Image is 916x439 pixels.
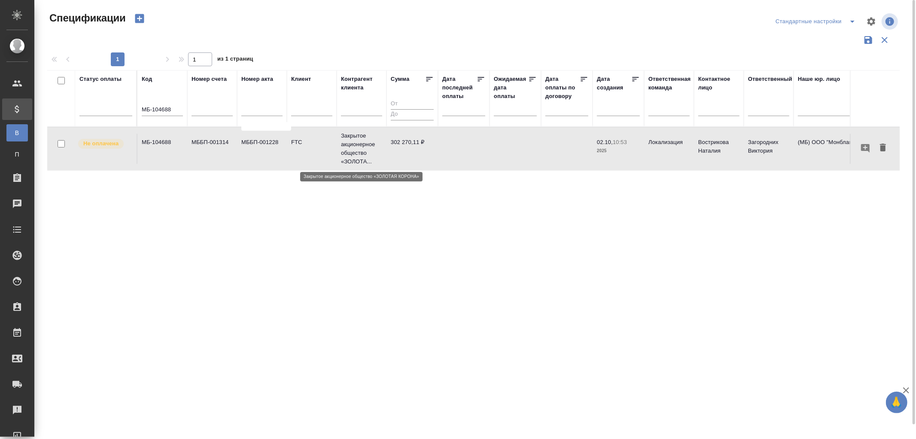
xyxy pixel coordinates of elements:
div: Код [142,75,152,83]
p: 2025 [597,147,640,155]
span: Спецификации [47,11,126,25]
td: (МБ) ООО "Монблан" [794,134,897,164]
div: Дата оплаты по договору [545,75,580,101]
span: П [11,150,24,159]
span: В [11,129,24,137]
span: Настроить таблицу [861,11,882,32]
span: Посмотреть информацию [882,13,900,30]
div: Контактное лицо [698,75,739,92]
td: Вострикова Наталия [694,134,744,164]
p: 10:53 [613,139,627,145]
div: Статус оплаты [79,75,122,83]
p: FTC [291,138,332,147]
button: Создать [129,11,150,26]
td: МБ-104688 [137,134,187,164]
div: Сумма [391,75,409,83]
td: 302 270,11 ₽ [386,134,438,164]
td: Локализация [644,134,694,164]
div: Дата создания [597,75,631,92]
input: От [391,99,434,110]
td: Загородних Виктория [744,134,794,164]
div: Номер счета [192,75,227,83]
a: В [6,124,28,141]
div: Контрагент клиента [341,75,382,92]
button: Сбросить фильтры [876,32,893,48]
div: Ответственная команда [648,75,691,92]
td: МББП-001228 [237,134,287,164]
button: 🙏 [886,392,907,413]
div: Номер акта [241,75,273,83]
p: Закрытое акционерное общество «ЗОЛОТА... [341,132,382,166]
button: Удалить [876,140,890,156]
span: 🙏 [889,393,904,411]
div: Дата последней оплаты [442,75,477,101]
span: из 1 страниц [217,54,253,66]
div: Наше юр. лицо [798,75,840,83]
div: Ответственный [748,75,792,83]
div: Клиент [291,75,311,83]
input: До [391,109,434,120]
p: Не оплачена [83,139,119,148]
p: 02.10, [597,139,613,145]
td: МББП-001314 [187,134,237,164]
a: П [6,146,28,163]
div: split button [773,15,861,28]
div: Ожидаемая дата оплаты [494,75,528,101]
button: Сохранить фильтры [860,32,876,48]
